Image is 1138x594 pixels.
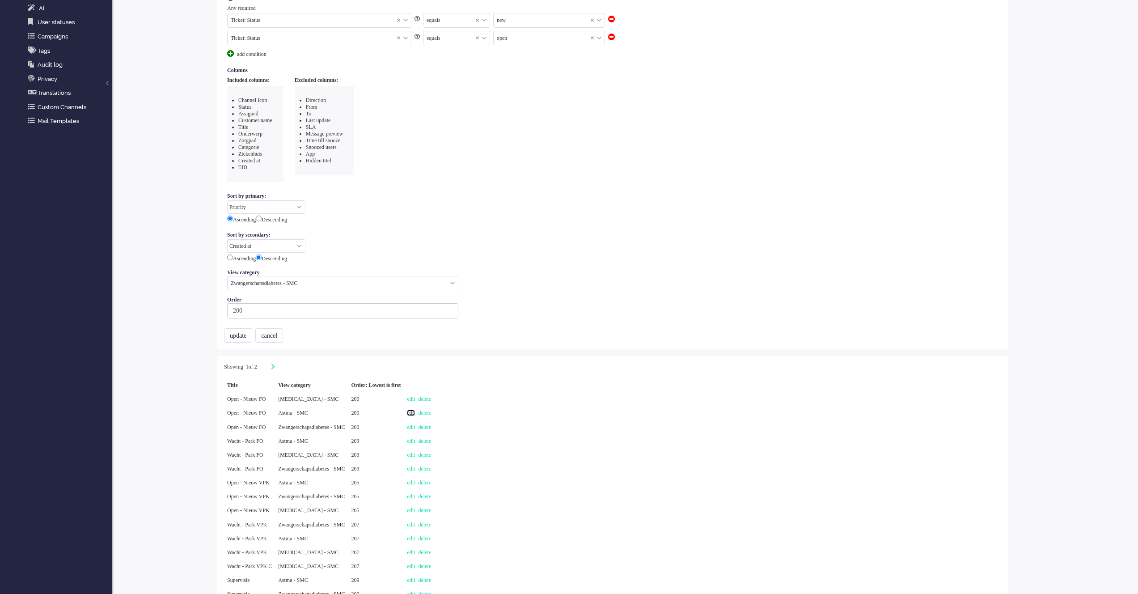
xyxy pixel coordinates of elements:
[238,131,262,137] span: Onderwerp
[227,466,263,472] span: Wacht - Park FO
[39,5,44,12] span: AI
[407,452,415,458] a: edit
[306,131,343,137] span: Message preview
[278,479,308,486] span: Astma - SMC
[418,563,431,569] a: delete
[351,522,359,528] span: 207
[295,77,338,84] label: Excluded columns:
[351,493,359,500] span: 205
[243,363,249,371] input: Page
[278,549,338,556] span: [MEDICAL_DATA] - SMC
[418,549,431,556] a: delete
[351,577,359,583] span: 209
[26,3,112,13] a: Ai
[418,410,431,416] a: delete
[418,507,431,513] a: delete
[418,522,431,528] a: delete
[351,549,359,556] span: 207
[351,424,359,430] span: 200
[418,535,431,542] a: delete
[407,396,415,402] a: edit
[351,563,359,569] span: 207
[227,493,270,500] span: Open - Nieuw VPK
[224,363,1001,372] div: Pagination
[418,479,431,486] a: delete
[418,466,431,472] a: delete
[224,328,252,343] button: update
[407,549,415,556] a: edit
[306,117,331,123] span: Last update
[278,396,338,402] span: [MEDICAL_DATA] - SMC
[278,577,308,583] span: Astma - SMC
[306,151,315,157] span: App
[306,124,316,130] span: SLA
[351,535,359,542] span: 207
[238,117,272,123] span: Customer name
[26,102,112,112] a: Custom Channels
[407,424,415,430] a: edit
[227,563,272,569] span: Wacht - Park VPK C
[26,74,112,84] a: Privacy
[306,157,331,164] span: Hidden titel
[351,438,359,444] span: 203
[26,88,112,98] a: Translations
[407,479,415,486] a: edit
[306,97,326,103] span: Direction
[227,535,267,542] span: Wacht - Park VPK
[278,535,308,542] span: Astma - SMC
[238,151,262,157] span: Ziekenhuis
[278,563,338,569] span: [MEDICAL_DATA] - SMC
[227,577,250,583] span: Supervisie
[238,110,258,117] span: Assigned
[227,5,998,12] div: Any required
[238,164,247,170] span: TID
[306,110,312,117] span: To
[351,410,359,416] span: 200
[227,549,267,556] span: Wacht - Park VPK
[227,77,270,84] label: Included columns:
[227,191,269,200] label: Sort by primary:
[348,378,404,392] div: Order: Lowest is first
[351,479,359,486] span: 205
[418,493,431,500] a: delete
[227,50,294,58] div: add condition
[351,452,359,458] span: 203
[238,137,256,144] span: Zorgpad
[407,507,415,513] a: edit
[418,577,431,583] a: delete
[238,124,248,130] span: Title
[278,452,338,458] span: [MEDICAL_DATA] - SMC
[26,116,112,126] a: Mail Templates
[26,59,112,69] a: Audit log
[407,410,415,416] a: edit
[351,507,359,513] span: 205
[278,438,308,444] span: Astma - SMC
[278,424,345,430] span: Zwangerschapsdiabetes - SMC
[418,424,431,430] a: delete
[26,17,112,27] a: User statuses
[255,328,283,343] button: cancel
[26,31,112,41] a: Campaigns
[407,493,415,500] a: edit
[238,97,267,103] span: Channel Icon
[407,563,415,569] a: edit
[227,507,270,513] span: Open - Nieuw VPK
[227,230,274,239] label: Sort by secondary:
[227,410,266,416] span: Open - Nieuw FO
[271,363,275,372] div: Next
[227,297,245,303] label: Order
[227,253,998,263] div: Ascending Descending
[418,438,431,444] a: delete
[26,46,112,55] a: Tags
[278,507,338,513] span: [MEDICAL_DATA] - SMC
[306,137,341,144] span: Time till snooze
[306,144,337,150] span: Snoozed users
[227,214,998,224] div: Ascending Descending
[306,104,317,110] span: From
[418,396,431,402] a: delete
[407,466,415,472] a: edit
[278,493,345,500] span: Zwangerschapsdiabetes - SMC
[407,577,415,583] a: edit
[278,410,308,416] span: Astma - SMC
[351,396,359,402] span: 200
